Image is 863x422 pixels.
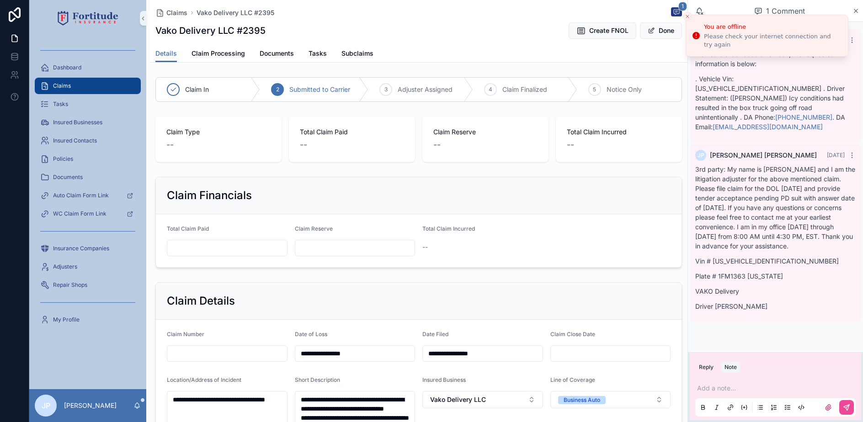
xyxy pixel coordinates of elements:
h2: Claim Financials [167,188,252,203]
span: Total Claim Incurred [567,127,671,137]
a: Subclaims [341,45,373,63]
span: [PERSON_NAME] [PERSON_NAME] [710,151,817,160]
span: Details [155,49,177,58]
span: Claim Close Date [550,331,595,338]
span: -- [433,138,441,151]
span: Date Filed [422,331,448,338]
span: -- [422,243,428,252]
a: Documents [260,45,294,63]
a: Claim Processing [192,45,245,63]
p: [PERSON_NAME] [64,401,117,410]
button: Select Button [550,391,671,408]
a: Vako Delivery LLC #2395 [197,8,274,17]
span: Tasks [309,49,327,58]
span: Repair Shops [53,281,87,289]
p: Vin # [US_VEHICLE_IDENTIFICATION_NUMBER] [695,256,856,266]
span: Claims [166,8,187,17]
button: Select Button [422,391,543,408]
span: Insurance Companies [53,245,109,252]
a: [PHONE_NUMBER] [775,113,832,121]
span: 3 [384,86,388,93]
span: -- [300,138,307,151]
span: Line of Coverage [550,376,595,383]
span: Submitted to Carrier [289,85,350,94]
span: My Profile [53,316,80,323]
span: Insured Contacts [53,137,97,144]
h2: Claim Details [167,294,235,308]
span: Location/Address of Incident [167,376,241,383]
div: You are offline [704,22,841,32]
a: WC Claim Form Link [35,206,141,222]
p: . Vehicle Vin: [US_VEHICLE_IDENTIFICATION_NUMBER] . Driver Statement: ([PERSON_NAME]) Icy conditi... [695,74,856,132]
span: JP [42,400,50,411]
span: Adjuster Assigned [398,85,453,94]
span: Documents [53,174,83,181]
a: Insured Contacts [35,132,141,149]
span: Adjusters [53,263,77,270]
p: Insured stated: Good afternoon, the requested information is below: [695,49,856,69]
span: Claims [53,82,71,90]
a: [EMAIL_ADDRESS][DOMAIN_NAME] [713,123,823,131]
a: Insurance Companies [35,240,141,257]
h1: Vako Delivery LLC #2395 [155,24,266,37]
button: Note [721,362,740,373]
a: My Profile [35,311,141,328]
a: Adjusters [35,258,141,275]
a: Insured Businesses [35,114,141,131]
span: 5 [593,86,596,93]
span: 4 [489,86,492,93]
span: WC Claim Form Link [53,210,107,217]
span: Insured Businesses [53,119,102,126]
div: Note [724,364,737,371]
span: Subclaims [341,49,373,58]
a: Dashboard [35,59,141,76]
span: Notice Only [607,85,642,94]
button: Done [640,22,682,39]
span: Auto Claim Form Link [53,192,109,199]
button: Close toast [683,12,692,21]
div: Please check your internet connection and try again [704,32,841,49]
span: -- [567,138,574,151]
span: JP [698,152,704,159]
p: Driver [PERSON_NAME] [695,301,856,311]
a: Repair Shops [35,277,141,293]
button: 1 [671,7,682,18]
span: Total Claim Incurred [422,225,475,232]
span: Total Claim Paid [300,127,404,137]
span: Policies [53,155,73,163]
span: 1 Comment [766,5,805,16]
span: Documents [260,49,294,58]
span: Dashboard [53,64,81,71]
button: Reply [695,362,717,373]
a: Tasks [35,96,141,112]
span: Vako Delivery LLC [430,395,486,404]
p: 3rd party: My name is [PERSON_NAME] and I am the litigation adjuster for the above mentioned clai... [695,164,856,251]
span: 1 [678,2,687,11]
span: -- [166,138,174,151]
span: Short Description [295,376,340,383]
p: VAKO Delivery [695,286,856,296]
span: Total Claim Paid [167,225,209,232]
span: Claim Reserve [433,127,538,137]
span: Claim Reserve [295,225,333,232]
a: Tasks [309,45,327,63]
button: Create FNOL [569,22,636,39]
a: Policies [35,151,141,167]
p: Plate # 1FM1363 [US_STATE] [695,271,856,281]
a: Claims [35,78,141,94]
span: Create FNOL [589,26,629,35]
span: Insured Business [422,376,466,383]
span: Tasks [53,100,68,108]
span: Date of Loss [295,331,327,338]
a: Claims [155,8,187,17]
a: Documents [35,169,141,185]
span: Claim Processing [192,49,245,58]
a: Auto Claim Form Link [35,187,141,204]
div: Business Auto [564,396,600,404]
span: Claim Finalized [502,85,547,94]
img: App logo [58,11,118,26]
span: Claim In [185,85,209,94]
div: scrollable content [29,37,146,340]
span: 2 [276,86,279,93]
